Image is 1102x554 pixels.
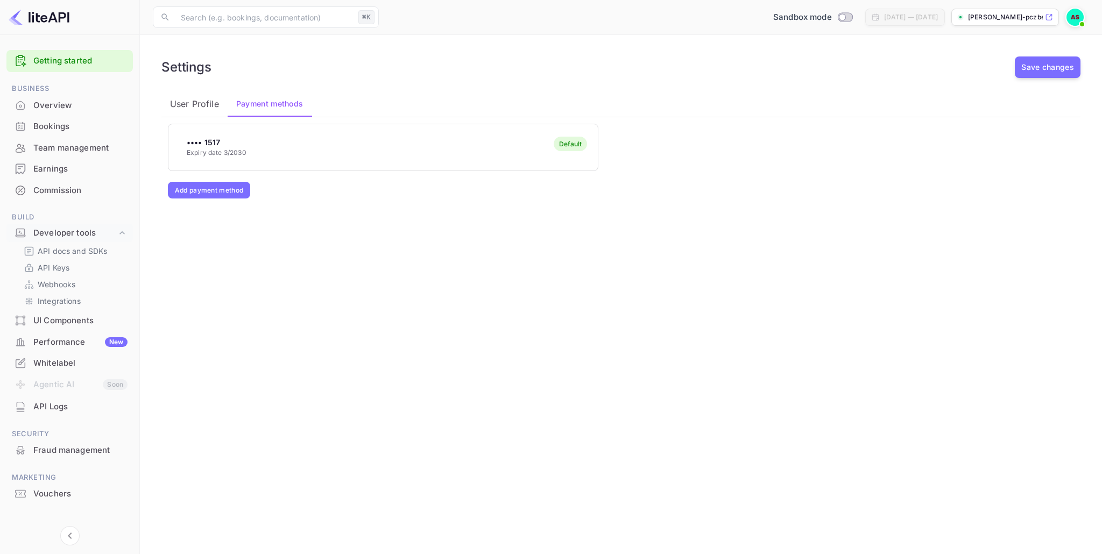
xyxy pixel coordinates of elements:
div: Vouchers [33,488,128,500]
span: Business [6,83,133,95]
div: Overview [6,95,133,116]
h6: Settings [161,59,211,75]
div: New [105,337,128,347]
div: Developer tools [6,224,133,243]
p: [PERSON_NAME]-pczbe... [968,12,1043,22]
div: Default [559,140,582,148]
span: 3/2030 [224,148,246,157]
span: Sandbox mode [773,11,832,24]
p: API docs and SDKs [38,245,108,257]
a: Webhooks [24,279,124,290]
div: Switch to Production mode [769,11,857,24]
div: Commission [33,184,128,197]
div: Getting started [6,50,133,72]
div: UI Components [33,315,128,327]
div: Earnings [6,159,133,180]
div: PerformanceNew [6,332,133,353]
a: API docs and SDKs [24,245,124,257]
div: Overview [33,100,128,112]
div: API Logs [6,396,133,417]
span: Build [6,211,133,223]
div: Team management [33,142,128,154]
p: API Keys [38,262,69,273]
span: Security [6,428,133,440]
a: Fraud management [6,440,133,460]
div: Commission [6,180,133,201]
a: Commission [6,180,133,200]
a: Earnings [6,159,133,179]
p: Integrations [38,295,81,307]
div: Whitelabel [33,357,128,370]
div: Vouchers [6,484,133,505]
div: Developer tools [33,227,117,239]
a: API Logs [6,396,133,416]
a: Vouchers [6,484,133,503]
div: Performance [33,336,128,349]
a: Overview [6,95,133,115]
a: Bookings [6,116,133,136]
span: Payment methods [236,97,303,110]
div: Bookings [33,120,128,133]
div: Team management [6,138,133,159]
button: Save changes [1015,56,1080,78]
div: account-settings tabs [161,91,1080,117]
div: Earnings [33,163,128,175]
a: Whitelabel [6,353,133,373]
a: Team management [6,138,133,158]
a: UI Components [6,310,133,330]
input: Search (e.g. bookings, documentation) [174,6,354,28]
span: Marketing [6,472,133,484]
div: Fraud management [6,440,133,461]
p: User Profile [170,97,219,110]
a: Integrations [24,295,124,307]
div: API docs and SDKs [19,243,129,259]
a: Getting started [33,55,128,67]
div: Integrations [19,293,129,309]
p: Expiry date [187,148,246,158]
div: ⌘K [358,10,375,24]
img: Andreas Stefanis [1066,9,1084,26]
div: Fraud management [33,444,128,457]
div: Whitelabel [6,353,133,374]
div: API Keys [19,260,129,275]
a: API Keys [24,262,124,273]
p: •••• 1517 [187,137,246,148]
button: Add payment method [168,182,250,198]
div: Webhooks [19,276,129,292]
img: LiteAPI logo [9,9,69,26]
button: •••• 1517Expiry date 3/2030Default [168,124,598,171]
button: Collapse navigation [60,526,80,545]
div: UI Components [6,310,133,331]
div: [DATE] — [DATE] [884,12,938,22]
div: Bookings [6,116,133,137]
a: PerformanceNew [6,332,133,352]
div: API Logs [33,401,128,413]
p: Webhooks [38,279,75,290]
